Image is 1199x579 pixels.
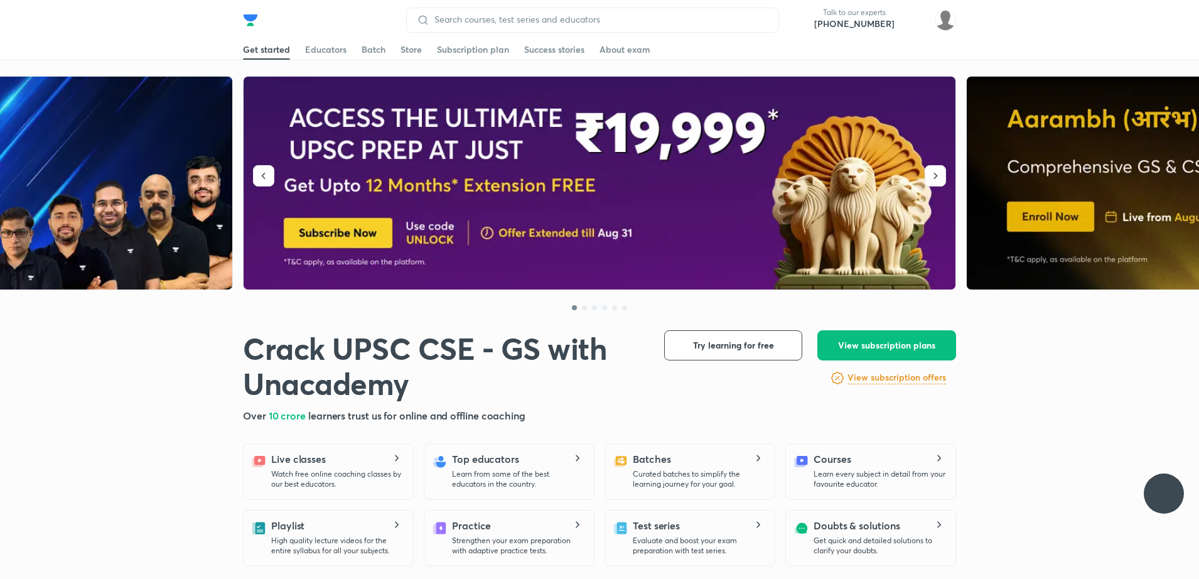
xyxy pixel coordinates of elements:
h5: Live classes [271,452,326,467]
span: Try learning for free [693,339,774,352]
h5: Playlist [271,518,304,533]
div: About exam [599,43,650,56]
p: Watch free online coaching classes by our best educators. [271,469,403,489]
a: Subscription plan [437,40,509,60]
div: Batch [362,43,385,56]
a: Batch [362,40,385,60]
img: Company Logo [243,13,258,28]
p: Talk to our experts [814,8,895,18]
span: 10 crore [269,409,308,422]
a: Get started [243,40,290,60]
img: avatar [905,10,925,30]
h1: Crack UPSC CSE - GS with Unacademy [243,330,644,401]
h5: Courses [814,452,851,467]
h5: Batches [633,452,670,467]
p: High quality lecture videos for the entire syllabus for all your subjects. [271,536,403,556]
img: saarthak [935,9,956,31]
span: View subscription plans [838,339,935,352]
h5: Practice [452,518,491,533]
a: About exam [599,40,650,60]
h6: View subscription offers [847,371,946,384]
div: Store [401,43,422,56]
a: Store [401,40,422,60]
h5: Doubts & solutions [814,518,900,533]
p: Curated batches to simplify the learning journey for your goal. [633,469,765,489]
p: Strengthen your exam preparation with adaptive practice tests. [452,536,584,556]
div: Subscription plan [437,43,509,56]
p: Evaluate and boost your exam preparation with test series. [633,536,765,556]
a: [PHONE_NUMBER] [814,18,895,30]
img: ttu [1156,486,1171,501]
a: Success stories [524,40,584,60]
button: Try learning for free [664,330,802,360]
p: Learn from some of the best educators in the country. [452,469,584,489]
p: Learn every subject in detail from your favourite educator. [814,469,945,489]
h5: Test series [633,518,680,533]
img: call-us [789,8,814,33]
div: Success stories [524,43,584,56]
input: Search courses, test series and educators [429,14,768,24]
span: Over [243,409,269,422]
span: learners trust us for online and offline coaching [308,409,525,422]
h5: Top educators [452,452,519,467]
div: Educators [305,43,347,56]
p: Get quick and detailed solutions to clarify your doubts. [814,536,945,556]
button: View subscription plans [817,330,956,360]
a: Educators [305,40,347,60]
a: View subscription offers [847,371,946,386]
div: Get started [243,43,290,56]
